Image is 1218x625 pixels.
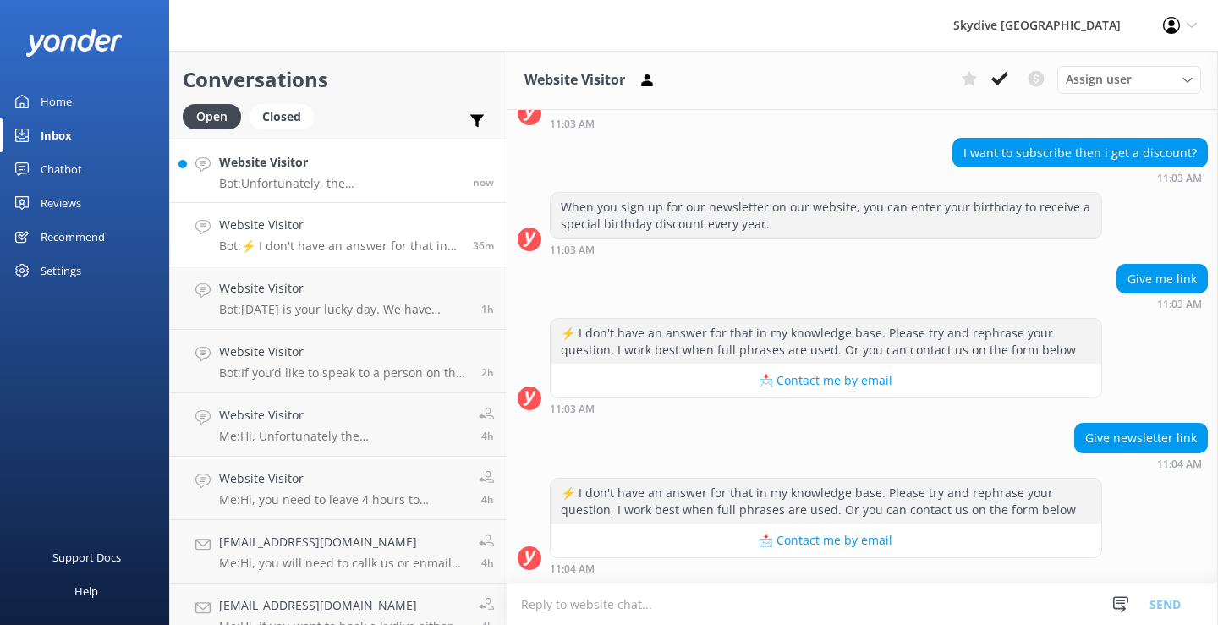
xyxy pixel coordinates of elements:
[219,153,460,172] h4: Website Visitor
[1057,66,1201,93] div: Assign User
[170,330,507,393] a: Website VisitorBot:If you’d like to speak to a person on the Skydive Australia team, please call ...
[551,193,1101,238] div: When you sign up for our newsletter on our website, you can enter your birthday to receive a spec...
[1157,459,1202,469] strong: 11:04 AM
[473,175,494,189] span: Oct 02 2025 11:40am (UTC +10:00) Australia/Brisbane
[219,469,466,488] h4: Website Visitor
[170,266,507,330] a: Website VisitorBot:[DATE] is your lucky day. We have exclusive offers when you book direct! Visit...
[551,524,1101,557] button: 📩 Contact me by email
[219,429,466,444] p: Me: Hi, Unfortunately the [GEOGRAPHIC_DATA] location is not operating, if you would like a refund...
[170,457,507,520] a: Website VisitorMe:Hi, you need to leave 4 hours to complete your Skydive, Blue Skies4h
[952,172,1208,184] div: Oct 02 2025 11:03am (UTC +10:00) Australia/Brisbane
[481,492,494,507] span: Oct 02 2025 07:12am (UTC +10:00) Australia/Brisbane
[41,220,105,254] div: Recommend
[551,319,1101,364] div: ⚡ I don't have an answer for that in my knowledge base. Please try and rephrase your question, I ...
[219,343,469,361] h4: Website Visitor
[219,596,466,615] h4: [EMAIL_ADDRESS][DOMAIN_NAME]
[219,238,460,254] p: Bot: ⚡ I don't have an answer for that in my knowledge base. Please try and rephrase your questio...
[219,533,466,551] h4: [EMAIL_ADDRESS][DOMAIN_NAME]
[481,429,494,443] span: Oct 02 2025 07:14am (UTC +10:00) Australia/Brisbane
[550,118,1102,129] div: Oct 02 2025 11:03am (UTC +10:00) Australia/Brisbane
[170,393,507,457] a: Website VisitorMe:Hi, Unfortunately the [GEOGRAPHIC_DATA] location is not operating, if you would...
[1157,299,1202,310] strong: 11:03 AM
[1075,424,1207,452] div: Give newsletter link
[183,63,494,96] h2: Conversations
[219,176,460,191] p: Bot: Unfortunately, the [GEOGRAPHIC_DATA] and [GEOGRAPHIC_DATA] locations are no longer operation...
[41,85,72,118] div: Home
[1074,458,1208,469] div: Oct 02 2025 11:04am (UTC +10:00) Australia/Brisbane
[550,245,595,255] strong: 11:03 AM
[52,540,121,574] div: Support Docs
[219,556,466,571] p: Me: Hi, you will need to callk us or enmail us [DOMAIN_NAME] once the voucher has expired, we can...
[170,140,507,203] a: Website VisitorBot:Unfortunately, the [GEOGRAPHIC_DATA] and [GEOGRAPHIC_DATA] locations are no lo...
[1066,70,1132,89] span: Assign user
[1117,265,1207,293] div: Give me link
[550,244,1102,255] div: Oct 02 2025 11:03am (UTC +10:00) Australia/Brisbane
[551,364,1101,397] button: 📩 Contact me by email
[481,365,494,380] span: Oct 02 2025 09:21am (UTC +10:00) Australia/Brisbane
[473,238,494,253] span: Oct 02 2025 11:04am (UTC +10:00) Australia/Brisbane
[183,104,241,129] div: Open
[551,479,1101,524] div: ⚡ I don't have an answer for that in my knowledge base. Please try and rephrase your question, I ...
[219,216,460,234] h4: Website Visitor
[550,119,595,129] strong: 11:03 AM
[170,203,507,266] a: Website VisitorBot:⚡ I don't have an answer for that in my knowledge base. Please try and rephras...
[25,29,123,57] img: yonder-white-logo.png
[550,562,1102,574] div: Oct 02 2025 11:04am (UTC +10:00) Australia/Brisbane
[183,107,250,125] a: Open
[41,118,72,152] div: Inbox
[550,403,1102,414] div: Oct 02 2025 11:03am (UTC +10:00) Australia/Brisbane
[953,139,1207,167] div: I want to subscribe then i get a discount?
[41,152,82,186] div: Chatbot
[550,564,595,574] strong: 11:04 AM
[74,574,98,608] div: Help
[41,254,81,288] div: Settings
[219,406,466,425] h4: Website Visitor
[481,302,494,316] span: Oct 02 2025 10:10am (UTC +10:00) Australia/Brisbane
[219,365,469,381] p: Bot: If you’d like to speak to a person on the Skydive Australia team, please call [PHONE_NUMBER]...
[170,520,507,584] a: [EMAIL_ADDRESS][DOMAIN_NAME]Me:Hi, you will need to callk us or enmail us [DOMAIN_NAME] once the ...
[524,69,625,91] h3: Website Visitor
[1116,298,1208,310] div: Oct 02 2025 11:03am (UTC +10:00) Australia/Brisbane
[41,186,81,220] div: Reviews
[481,556,494,570] span: Oct 02 2025 07:10am (UTC +10:00) Australia/Brisbane
[250,107,322,125] a: Closed
[219,492,466,507] p: Me: Hi, you need to leave 4 hours to complete your Skydive, Blue Skies
[550,404,595,414] strong: 11:03 AM
[250,104,314,129] div: Closed
[219,302,469,317] p: Bot: [DATE] is your lucky day. We have exclusive offers when you book direct! Visit our specials ...
[219,279,469,298] h4: Website Visitor
[1157,173,1202,184] strong: 11:03 AM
